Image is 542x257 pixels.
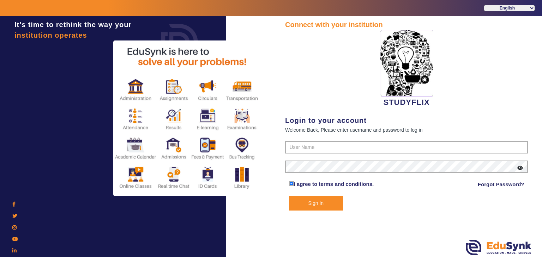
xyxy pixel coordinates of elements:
a: I agree to terms and conditions. [294,181,374,187]
a: Forgot Password? [478,180,524,189]
span: It's time to rethink the way your [14,21,132,29]
img: login2.png [113,40,261,196]
button: Sign In [289,196,343,211]
div: Welcome Back, Please enter username and password to log in [285,126,528,134]
span: institution operates [14,31,87,39]
div: Connect with your institution [285,19,528,30]
div: Login to your account [285,115,528,126]
div: STUDYFLIX [285,30,528,108]
img: edusynk.png [466,240,531,255]
input: User Name [285,141,528,154]
img: 2da83ddf-6089-4dce-a9e2-416746467bdd [380,30,433,96]
img: login.png [153,16,206,69]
